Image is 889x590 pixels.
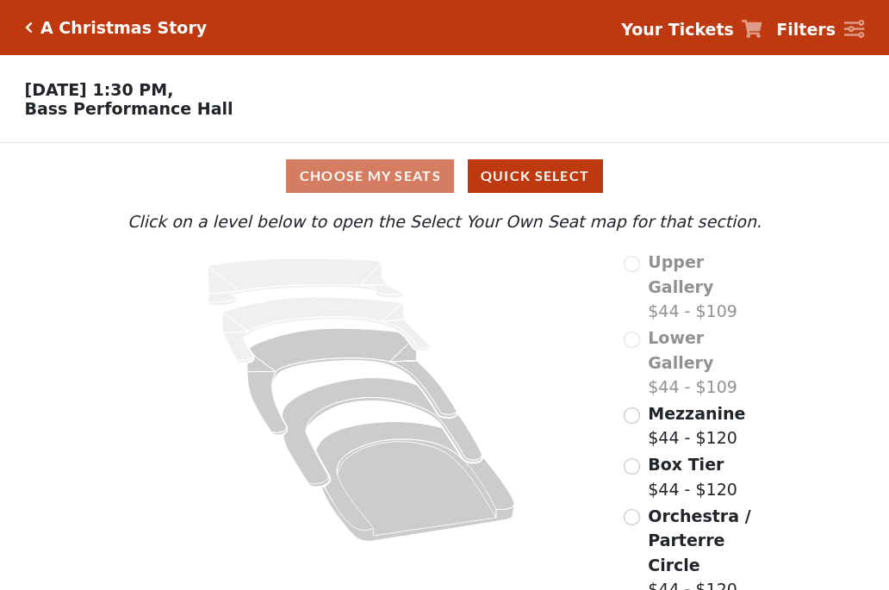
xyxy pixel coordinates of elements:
span: Mezzanine [648,404,745,423]
span: Lower Gallery [648,328,713,372]
span: Upper Gallery [648,252,713,296]
span: Orchestra / Parterre Circle [648,506,750,574]
label: $44 - $120 [648,401,745,450]
a: Click here to go back to filters [25,22,33,34]
a: Your Tickets [621,17,762,42]
label: $44 - $109 [648,326,766,400]
label: $44 - $120 [648,452,737,501]
button: Quick Select [468,159,603,193]
strong: Filters [776,20,836,39]
p: Click on a level below to open the Select Your Own Seat map for that section. [123,209,766,234]
label: $44 - $109 [648,250,766,324]
path: Lower Gallery - Seats Available: 0 [223,297,431,363]
path: Orchestra / Parterre Circle - Seats Available: 161 [316,422,515,542]
a: Filters [776,17,864,42]
span: Box Tier [648,455,724,474]
path: Upper Gallery - Seats Available: 0 [208,258,404,306]
strong: Your Tickets [621,20,734,39]
h5: A Christmas Story [40,18,207,38]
